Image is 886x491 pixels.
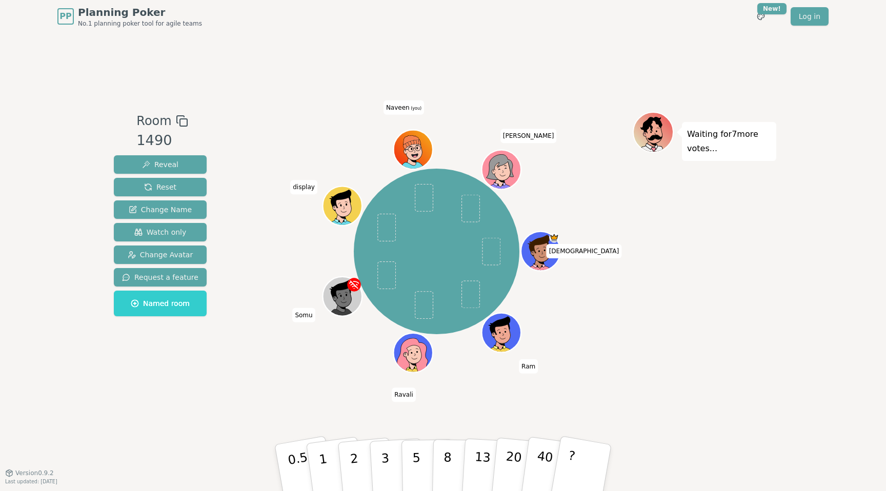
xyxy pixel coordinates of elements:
span: Request a feature [122,272,198,282]
button: Change Avatar [114,245,207,264]
div: 1490 [136,130,188,151]
button: Version0.9.2 [5,469,54,477]
span: Click to change your name [384,100,424,115]
span: No.1 planning poker tool for agile teams [78,19,202,28]
span: Planning Poker [78,5,202,19]
span: Named room [131,298,190,309]
a: PPPlanning PokerNo.1 planning poker tool for agile teams [57,5,202,28]
span: Shiva is the host [550,233,559,242]
button: Named room [114,291,207,316]
button: Watch only [114,223,207,241]
button: Click to change your avatar [395,131,432,168]
button: Reset [114,178,207,196]
span: Last updated: [DATE] [5,479,57,484]
button: Change Name [114,200,207,219]
span: Watch only [134,227,187,237]
span: Click to change your name [547,244,621,258]
span: PP [59,10,71,23]
span: Click to change your name [290,180,317,195]
button: New! [752,7,770,26]
button: Request a feature [114,268,207,287]
span: Reset [144,182,176,192]
button: Reveal [114,155,207,174]
span: Room [136,112,171,130]
span: Change Name [129,204,192,215]
span: Reveal [142,159,178,170]
span: Version 0.9.2 [15,469,54,477]
a: Log in [791,7,829,26]
div: New! [757,3,787,14]
span: Click to change your name [500,129,557,144]
span: Click to change your name [392,388,416,402]
span: Change Avatar [128,250,193,260]
span: (you) [410,106,422,111]
span: Click to change your name [519,359,538,374]
span: Click to change your name [292,308,315,322]
p: Waiting for 7 more votes... [687,127,771,156]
